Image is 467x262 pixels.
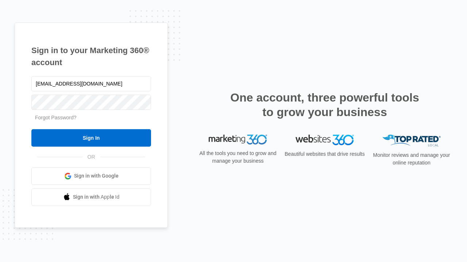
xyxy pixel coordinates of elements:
[35,115,77,120] a: Forgot Password?
[73,193,120,201] span: Sign in with Apple Id
[228,90,421,119] h2: One account, three powerful tools to grow your business
[296,135,354,145] img: Websites 360
[197,150,279,165] p: All the tools you need to grow and manage your business
[31,188,151,206] a: Sign in with Apple Id
[31,167,151,185] a: Sign in with Google
[74,172,119,180] span: Sign in with Google
[31,44,151,68] h1: Sign in to your Marketing 360® account
[31,76,151,91] input: Email
[209,135,267,145] img: Marketing 360
[284,150,366,158] p: Beautiful websites that drive results
[82,153,100,161] span: OR
[371,151,452,167] p: Monitor reviews and manage your online reputation
[382,135,441,147] img: Top Rated Local
[31,129,151,147] input: Sign In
